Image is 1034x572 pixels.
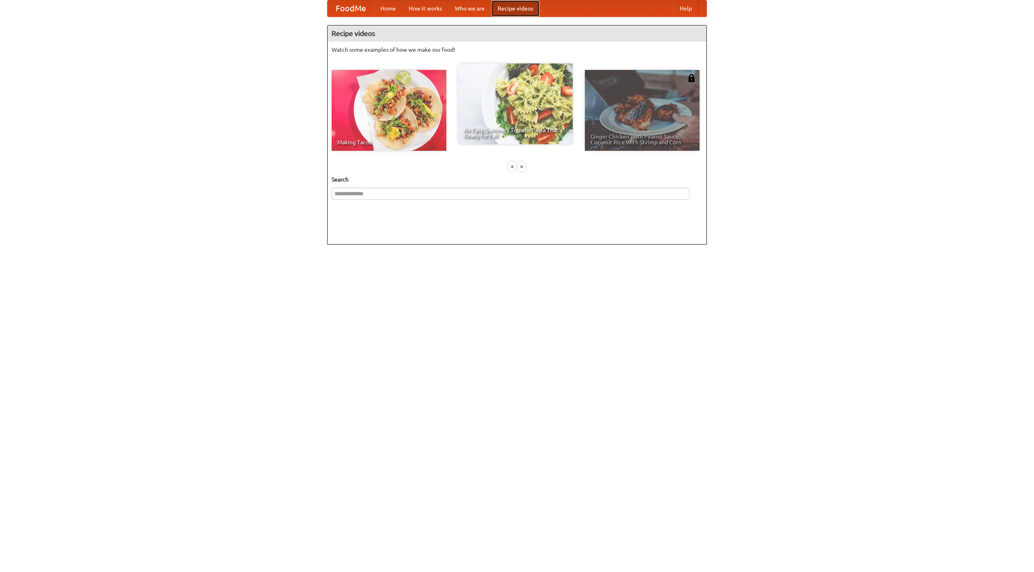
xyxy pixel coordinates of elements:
p: Watch some examples of how we make our food! [332,46,702,54]
a: FoodMe [328,0,374,17]
a: An Easy, Summery Tomato Pasta That's Ready for Fall [458,63,573,144]
a: Help [673,0,698,17]
a: Recipe videos [491,0,540,17]
h5: Search [332,175,702,184]
div: « [509,161,516,171]
h4: Recipe videos [328,25,706,42]
a: Who we are [448,0,491,17]
a: Home [374,0,402,17]
img: 483408.png [687,74,696,82]
a: Making Tacos [332,70,446,151]
div: » [518,161,525,171]
span: Making Tacos [337,139,441,145]
a: How it works [402,0,448,17]
span: An Easy, Summery Tomato Pasta That's Ready for Fall [464,127,567,139]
